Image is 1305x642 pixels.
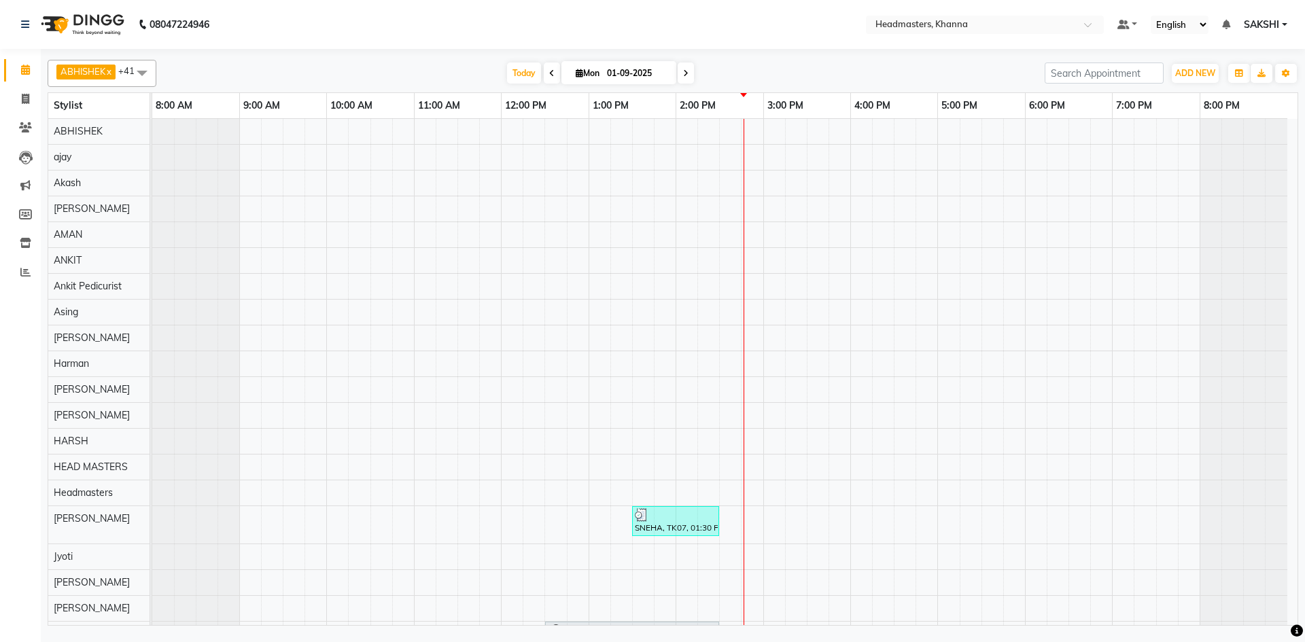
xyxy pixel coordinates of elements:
a: 10:00 AM [327,96,376,115]
span: ANKIT [54,254,82,266]
span: [PERSON_NAME] [54,202,130,215]
span: Asing [54,306,78,318]
span: Ankit Pedicurist [54,280,122,292]
input: 2025-09-01 [603,63,671,84]
a: 8:00 PM [1200,96,1243,115]
b: 08047224946 [150,5,209,43]
span: ajay [54,151,71,163]
span: [PERSON_NAME] [54,332,130,344]
a: 1:00 PM [589,96,632,115]
span: ABHISHEK [60,66,105,77]
span: ADD NEW [1175,68,1215,78]
span: AMAN [54,228,82,240]
div: SNEHA, TK07, 01:30 PM-02:30 PM, HCL - Hair Cut by Senior Hair Stylist [633,508,718,534]
span: Headmasters [54,486,113,499]
img: logo [35,5,128,43]
a: 5:00 PM [938,96,981,115]
span: [PERSON_NAME] [54,409,130,421]
span: Akash [54,177,81,189]
span: [PERSON_NAME] [54,383,130,395]
span: ABHISHEK [54,125,103,137]
a: 6:00 PM [1026,96,1068,115]
span: [PERSON_NAME] [54,602,130,614]
a: x [105,66,111,77]
button: ADD NEW [1172,64,1219,83]
a: 4:00 PM [851,96,894,115]
span: [PERSON_NAME] [54,512,130,524]
a: 11:00 AM [415,96,464,115]
a: 8:00 AM [152,96,196,115]
span: [PERSON_NAME] [54,576,130,588]
a: 3:00 PM [764,96,807,115]
span: HARSH [54,435,88,447]
span: HEAD MASTERS [54,461,128,473]
span: Mon [572,68,603,78]
a: 7:00 PM [1113,96,1155,115]
input: Search Appointment [1045,63,1164,84]
span: Harman [54,357,89,370]
a: 12:00 PM [502,96,550,115]
a: 2:00 PM [676,96,719,115]
a: 9:00 AM [240,96,283,115]
span: Jyoti [54,550,73,563]
span: +41 [118,65,145,76]
span: SAKSHI [1244,18,1279,32]
span: Today [507,63,541,84]
span: Stylist [54,99,82,111]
